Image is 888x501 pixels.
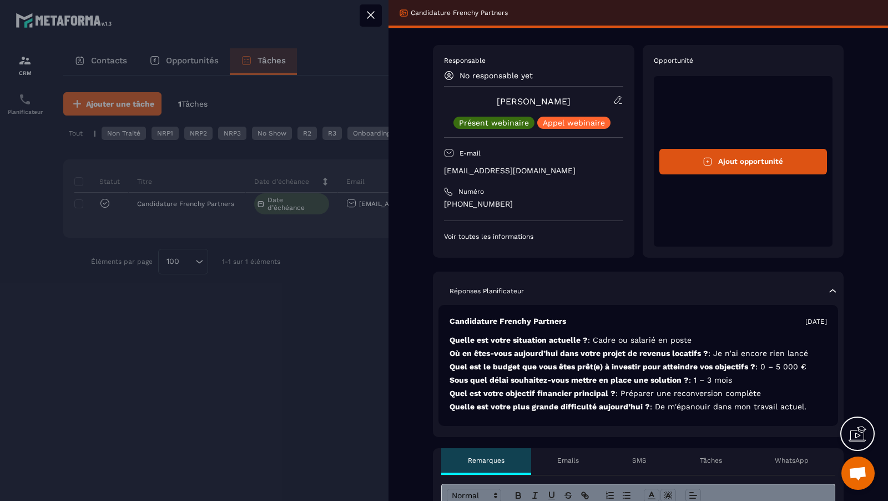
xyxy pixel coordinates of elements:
[459,119,529,127] p: Présent webinaire
[700,456,722,465] p: Tâches
[543,119,605,127] p: Appel webinaire
[805,317,827,326] p: [DATE]
[654,56,833,65] p: Opportunité
[708,349,808,358] span: : Je n’ai encore rien lancé
[650,402,806,411] span: : De m'épanouir dans mon travail actuel.
[588,335,692,344] span: : Cadre ou salarié en poste
[468,456,504,465] p: Remarques
[458,187,484,196] p: Numéro
[460,71,533,80] p: No responsable yet
[444,232,623,241] p: Voir toutes les informations
[689,375,732,384] span: : 1 – 3 mois
[775,456,809,465] p: WhatsApp
[444,166,623,176] p: [EMAIL_ADDRESS][DOMAIN_NAME]
[450,375,827,385] p: Sous quel délai souhaitez-vous mettre en place une solution ?
[755,362,806,371] span: : 0 – 5 000 €
[632,456,647,465] p: SMS
[460,149,481,158] p: E-mail
[450,287,524,295] p: Réponses Planificateur
[450,348,827,359] p: Où en êtes-vous aujourd’hui dans votre projet de revenus locatifs ?
[411,8,508,17] p: Candidature Frenchy Partners
[615,389,761,398] span: : Préparer une reconversion complète
[444,199,623,209] p: [PHONE_NUMBER]
[450,335,827,345] p: Quelle est votre situation actuelle ?
[450,402,827,412] p: Quelle est votre plus grande difficulté aujourd’hui ?
[450,362,827,372] p: Quel est le budget que vous êtes prêt(e) à investir pour atteindre vos objectifs ?
[841,457,875,490] div: Ouvrir le chat
[497,96,571,107] a: [PERSON_NAME]
[450,388,827,399] p: Quel est votre objectif financier principal ?
[444,56,623,65] p: Responsable
[557,456,579,465] p: Emails
[659,149,828,174] button: Ajout opportunité
[450,316,566,327] p: Candidature Frenchy Partners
